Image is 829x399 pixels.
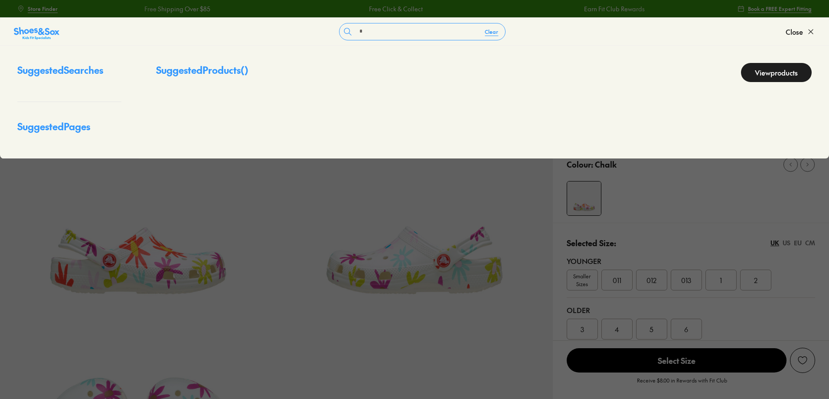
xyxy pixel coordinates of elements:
a: Book a FREE Expert Fitting [738,1,812,16]
div: UK [770,238,779,247]
span: 6 [684,324,688,334]
span: 2 [754,275,757,285]
a: Shoes &amp; Sox [14,25,59,39]
button: Clear [478,24,505,40]
span: Select Size [567,348,787,373]
p: Suggested Searches [17,63,121,84]
span: 1 [720,275,722,285]
div: US [783,238,790,247]
span: 012 [646,275,656,285]
span: Close [786,26,803,37]
span: Smaller Sizes [567,272,597,288]
span: 4 [615,324,619,334]
div: EU [794,238,802,247]
span: 011 [613,275,621,285]
iframe: Gorgias live chat messenger [9,341,43,373]
p: Suggested Pages [17,119,121,141]
a: Earn Fit Club Rewards [581,4,642,13]
a: Free Shipping Over $85 [142,4,208,13]
p: Suggested Products [156,63,248,82]
button: Select Size [567,348,787,373]
a: Free Click & Collect [366,4,420,13]
p: Colour: [567,158,593,170]
div: Older [567,305,815,315]
img: 4-553299_1 [567,181,601,215]
span: Store Finder [28,5,58,13]
div: CM [805,238,815,247]
a: Viewproducts [741,63,812,82]
img: SNS_Logo_Responsive.svg [14,26,59,40]
div: Younger [567,256,815,266]
a: Store Finder [17,1,58,16]
img: 5-553300_1 [276,53,552,330]
button: Add to Wishlist [790,348,815,373]
span: 5 [649,324,653,334]
p: Selected Size: [567,237,616,249]
span: 3 [581,324,584,334]
span: Book a FREE Expert Fitting [748,5,812,13]
span: 013 [681,275,691,285]
p: Receive $8.00 in Rewards with Fit Club [637,376,727,392]
button: Close [786,22,815,41]
p: Chalk [595,158,617,170]
span: ( ) [241,63,248,76]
